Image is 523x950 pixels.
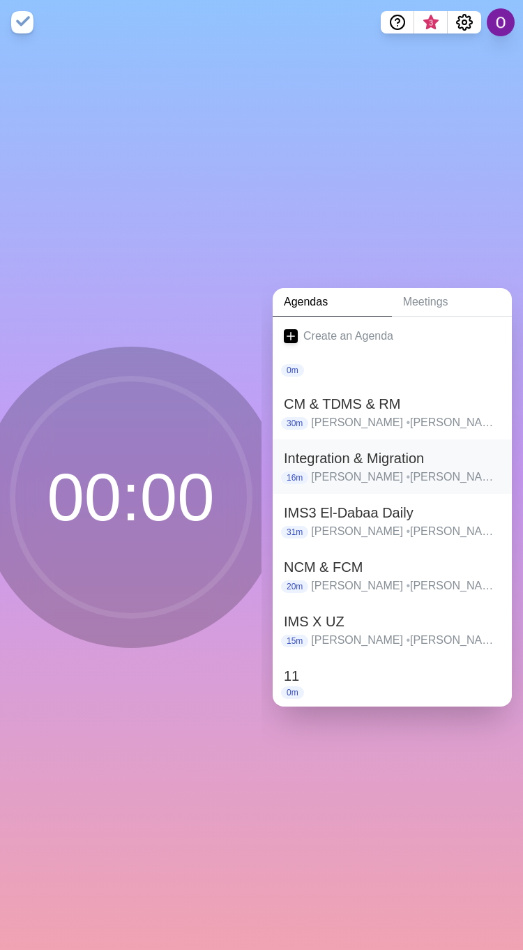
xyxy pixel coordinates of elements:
[284,665,501,686] h2: 11
[392,288,512,317] a: Meetings
[281,526,308,538] p: 31m
[281,472,308,484] p: 16m
[281,686,304,699] p: 0m
[406,634,410,646] span: •
[406,416,410,428] span: •
[273,288,392,317] a: Agendas
[273,317,512,356] a: Create an Agenda
[425,17,437,29] span: 3
[284,557,501,578] h2: NCM & FCM
[406,471,410,483] span: •
[448,11,481,33] button: Settings
[11,11,33,33] img: timeblocks logo
[284,611,501,632] h2: IMS X UZ
[311,523,501,540] p: [PERSON_NAME] [PERSON_NAME] [PERSON_NAME] [PERSON_NAME] [PERSON_NAME] [PERSON_NAME] [PERSON_NAME]...
[281,635,308,647] p: 15m
[284,502,501,523] h2: IMS3 El-Dabaa Daily
[284,393,501,414] h2: CM & TDMS & RM
[311,632,501,649] p: [PERSON_NAME] [PERSON_NAME] [PERSON_NAME] [PERSON_NAME] [PERSON_NAME] [PERSON_NAME] [PERSON_NAME]...
[406,580,410,591] span: •
[281,364,304,377] p: 0m
[311,578,501,594] p: [PERSON_NAME] [PERSON_NAME] [PERSON_NAME] [PERSON_NAME] [PERSON_NAME] [PERSON_NAME] [PERSON_NAME]...
[406,525,410,537] span: •
[281,580,308,593] p: 20m
[311,469,501,485] p: [PERSON_NAME] [PERSON_NAME] [PERSON_NAME] [PERSON_NAME] [PERSON_NAME] [PERSON_NAME] [PERSON_NAME]...
[311,414,501,431] p: [PERSON_NAME] [PERSON_NAME] [PERSON_NAME] [PERSON_NAME] [PERSON_NAME] [PERSON_NAME] [PERSON_NAME]...
[284,448,501,469] h2: Integration & Migration
[381,11,414,33] button: Help
[281,417,308,430] p: 30m
[414,11,448,33] button: What’s new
